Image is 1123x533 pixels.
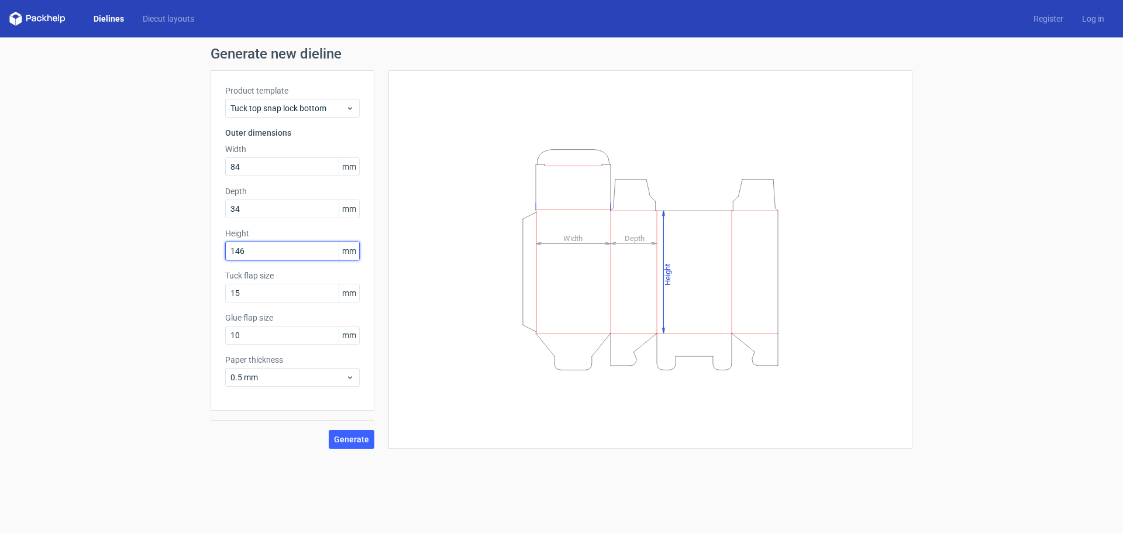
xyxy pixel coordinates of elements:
label: Tuck flap size [225,270,360,281]
span: 0.5 mm [230,372,346,383]
label: Glue flap size [225,312,360,324]
tspan: Width [563,233,583,242]
tspan: Height [663,263,672,285]
span: mm [339,200,359,218]
a: Log in [1073,13,1114,25]
a: Register [1024,13,1073,25]
label: Width [225,143,360,155]
a: Diecut layouts [133,13,204,25]
tspan: Depth [625,233,645,242]
label: Depth [225,185,360,197]
button: Generate [329,430,374,449]
h3: Outer dimensions [225,127,360,139]
h1: Generate new dieline [211,47,912,61]
label: Paper thickness [225,354,360,366]
span: Tuck top snap lock bottom [230,102,346,114]
span: mm [339,284,359,302]
label: Height [225,228,360,239]
span: Generate [334,435,369,443]
a: Dielines [84,13,133,25]
span: mm [339,242,359,260]
span: mm [339,326,359,344]
span: mm [339,158,359,176]
label: Product template [225,85,360,97]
